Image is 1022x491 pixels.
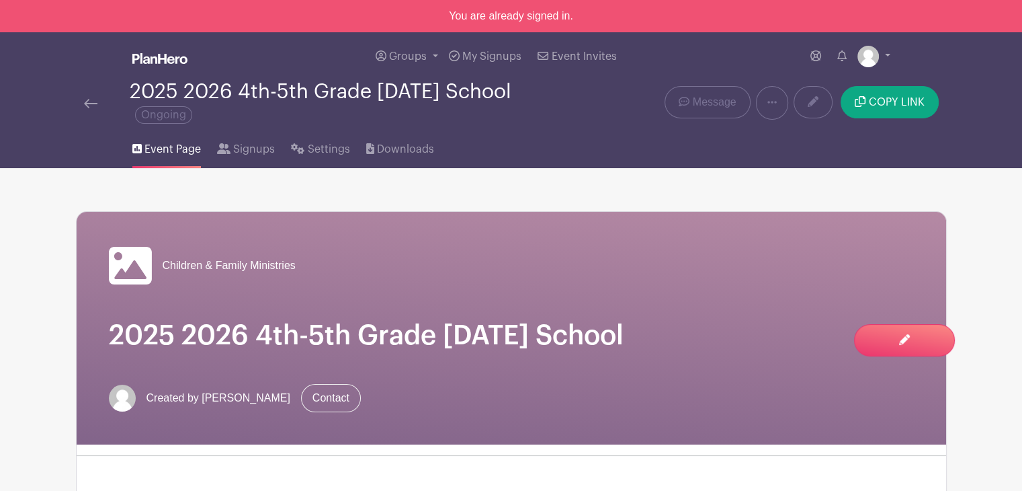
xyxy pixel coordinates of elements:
[132,53,187,64] img: logo_white-6c42ec7e38ccf1d336a20a19083b03d10ae64f83f12c07503d8b9e83406b4c7d.svg
[370,32,443,81] a: Groups
[389,51,427,62] span: Groups
[146,390,290,406] span: Created by [PERSON_NAME]
[443,32,527,81] a: My Signups
[109,319,914,352] h1: 2025 2026 4th-5th Grade [DATE] School
[109,385,136,412] img: default-ce2991bfa6775e67f084385cd625a349d9dcbb7a52a09fb2fda1e96e2d18dcdb.png
[532,32,622,81] a: Event Invites
[233,141,275,157] span: Signups
[377,141,434,157] span: Downloads
[84,99,97,108] img: back-arrow-29a5d9b10d5bd6ae65dc969a981735edf675c4d7a1fe02e03b50dbd4ba3cdb55.svg
[869,97,925,108] span: COPY LINK
[132,125,201,168] a: Event Page
[130,81,565,125] div: 2025 2026 4th-5th Grade [DATE] School
[291,125,349,168] a: Settings
[665,86,750,118] a: Message
[301,384,361,412] a: Contact
[462,51,521,62] span: My Signups
[135,106,192,124] span: Ongoing
[693,94,736,110] span: Message
[841,86,938,118] button: COPY LINK
[308,141,350,157] span: Settings
[857,46,879,67] img: default-ce2991bfa6775e67f084385cd625a349d9dcbb7a52a09fb2fda1e96e2d18dcdb.png
[217,125,275,168] a: Signups
[144,141,201,157] span: Event Page
[366,125,434,168] a: Downloads
[552,51,617,62] span: Event Invites
[163,258,296,274] span: Children & Family Ministries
